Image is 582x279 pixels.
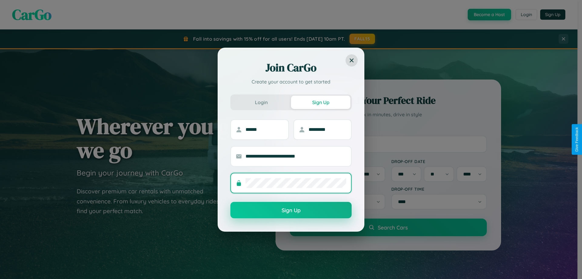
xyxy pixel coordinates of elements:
p: Create your account to get started [230,78,352,85]
button: Login [232,96,291,109]
h2: Join CarGo [230,60,352,75]
div: Give Feedback [575,127,579,152]
button: Sign Up [291,96,350,109]
button: Sign Up [230,202,352,218]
